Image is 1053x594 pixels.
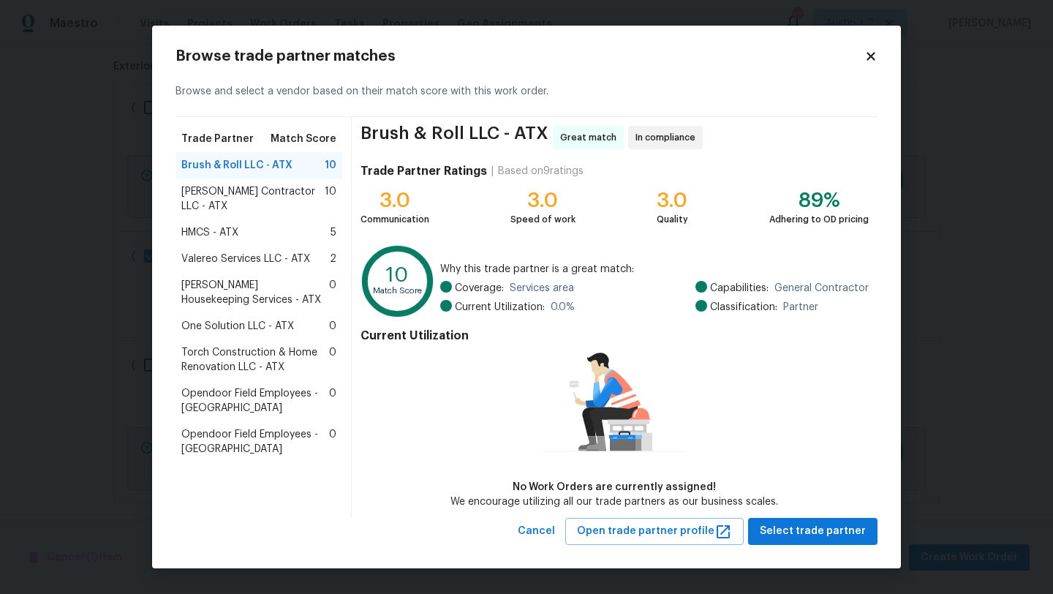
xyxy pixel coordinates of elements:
span: HMCS - ATX [181,225,238,240]
div: Based on 9 ratings [498,164,584,178]
span: Open trade partner profile [577,522,732,541]
span: One Solution LLC - ATX [181,319,294,334]
span: Services area [510,281,574,296]
span: [PERSON_NAME] Housekeeping Services - ATX [181,278,329,307]
span: 10 [325,184,336,214]
button: Select trade partner [748,518,877,545]
span: General Contractor [774,281,869,296]
span: Why this trade partner is a great match: [440,262,869,277]
div: No Work Orders are currently assigned! [450,480,778,495]
text: 10 [386,265,409,285]
h2: Browse trade partner matches [175,49,864,64]
span: Brush & Roll LLC - ATX [361,126,548,149]
div: 3.0 [657,193,688,208]
span: 0.0 % [551,300,575,315]
button: Cancel [512,518,561,545]
span: 2 [330,252,336,266]
span: Opendoor Field Employees - [GEOGRAPHIC_DATA] [181,427,329,456]
span: Trade Partner [181,132,254,146]
h4: Current Utilization [361,328,869,343]
div: Adhering to OD pricing [769,212,869,227]
span: [PERSON_NAME] Contractor LLC - ATX [181,184,325,214]
span: 0 [329,386,336,416]
span: Match Score [271,132,336,146]
div: 3.0 [510,193,575,208]
span: Great match [560,130,622,145]
span: Valereo Services LLC - ATX [181,252,310,266]
span: Opendoor Field Employees - [GEOGRAPHIC_DATA] [181,386,329,416]
text: Match Score [373,287,422,296]
div: Quality [657,212,688,227]
span: Cancel [518,522,555,541]
h4: Trade Partner Ratings [361,164,487,178]
div: 89% [769,193,869,208]
div: We encourage utilizing all our trade partners as our business scales. [450,495,778,509]
div: 3.0 [361,193,429,208]
span: 10 [325,158,336,173]
div: Speed of work [510,212,575,227]
div: | [487,164,498,178]
button: Open trade partner profile [565,518,744,545]
div: Browse and select a vendor based on their match score with this work order. [175,67,877,117]
span: Classification: [710,300,777,315]
div: Communication [361,212,429,227]
span: Capabilities: [710,281,769,296]
span: Coverage: [455,281,504,296]
span: 0 [329,319,336,334]
span: 0 [329,427,336,456]
span: Select trade partner [760,522,866,541]
span: In compliance [635,130,701,145]
span: Torch Construction & Home Renovation LLC - ATX [181,345,329,375]
span: 0 [329,345,336,375]
span: Brush & Roll LLC - ATX [181,158,292,173]
span: Partner [783,300,818,315]
span: 0 [329,278,336,307]
span: Current Utilization: [455,300,545,315]
span: 5 [331,225,336,240]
